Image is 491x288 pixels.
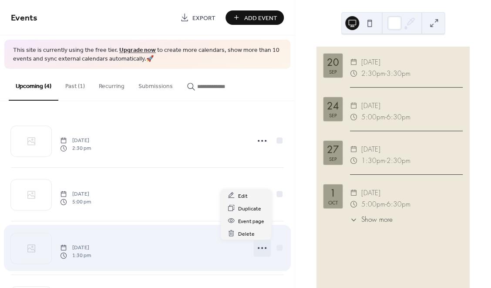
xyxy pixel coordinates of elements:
span: Duplicate [238,204,261,213]
div: Sep [329,69,337,74]
div: Sep [329,113,337,118]
div: ​ [350,187,358,199]
div: ​ [350,155,358,166]
span: 3:30pm [387,68,410,79]
a: Upgrade now [119,44,156,56]
span: [DATE] [60,244,91,251]
span: Delete [238,229,255,238]
span: 2:30pm [387,155,410,166]
span: Event page [238,217,264,226]
div: Oct [328,200,338,204]
button: Past (1) [58,69,92,100]
span: 2:30pm [361,68,385,79]
span: Events [11,10,37,27]
span: Export [192,14,215,23]
div: 24 [327,101,339,111]
span: 6:30pm [387,199,410,210]
button: Upcoming (4) [9,69,58,101]
div: ​ [350,112,358,123]
span: Add Event [244,14,277,23]
span: [DATE] [60,136,91,144]
div: ​ [350,68,358,79]
span: 5:00pm [361,112,385,123]
button: Add Event [225,10,284,25]
div: Sep [329,156,337,161]
button: Submissions [131,69,180,100]
span: [DATE] [361,187,380,199]
span: 2:30 pm [60,145,91,152]
div: 1 [330,188,336,198]
span: [DATE] [361,144,380,155]
span: 1:30pm [361,155,385,166]
span: This site is currently using the free tier. to create more calendars, show more than 10 events an... [13,46,282,63]
span: 5:00pm [361,199,385,210]
div: ​ [350,100,358,112]
button: ​Show more [350,215,393,225]
div: ​ [350,144,358,155]
span: Show more [361,215,393,225]
span: Edit [238,191,248,200]
span: 5:00 pm [60,198,91,206]
span: - [385,112,387,123]
span: 6:30pm [387,112,410,123]
div: ​ [350,57,358,68]
span: - [385,68,387,79]
a: Export [174,10,222,25]
span: [DATE] [361,57,380,68]
div: 27 [327,145,339,154]
span: - [385,155,387,166]
button: Recurring [92,69,131,100]
div: ​ [350,199,358,210]
span: 1:30 pm [60,252,91,260]
span: [DATE] [60,190,91,198]
span: - [385,199,387,210]
div: 20 [327,58,339,67]
div: ​ [350,215,358,225]
span: [DATE] [361,100,380,112]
